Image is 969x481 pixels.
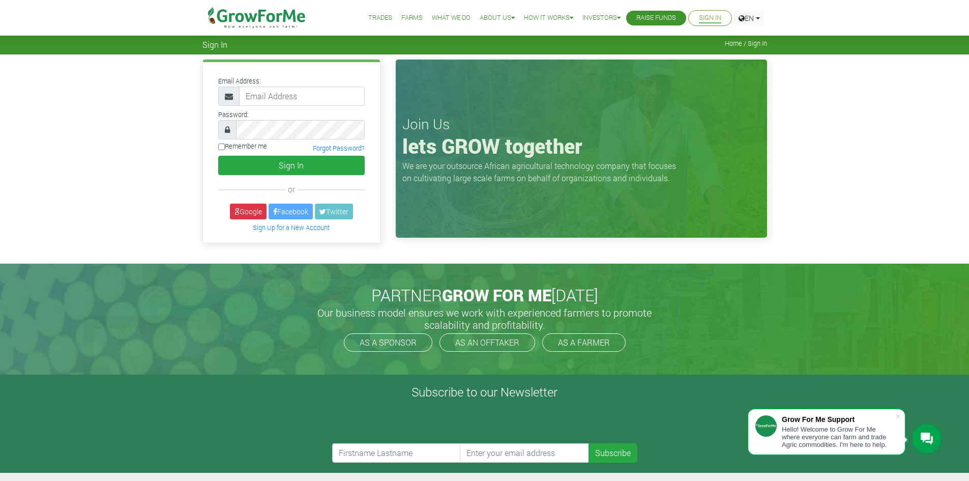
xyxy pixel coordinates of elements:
[782,415,895,423] div: Grow For Me Support
[230,204,267,219] a: Google
[542,333,626,352] a: AS A FARMER
[307,306,663,331] h5: Our business model ensures we work with experienced farmers to promote scalability and profitabil...
[13,385,956,400] h4: Subscribe to our Newsletter
[439,333,535,352] a: AS AN OFFTAKER
[524,13,573,23] a: How it Works
[344,333,432,352] a: AS A SPONSOR
[402,134,760,158] h1: lets GROW together
[432,13,471,23] a: What We Do
[699,13,721,23] a: Sign In
[402,160,682,184] p: We are your outsource African agricultural technology company that focuses on cultivating large s...
[368,13,392,23] a: Trades
[207,286,763,305] h2: PARTNER [DATE]
[218,76,261,86] label: Email Address:
[402,116,760,133] h3: Join Us
[401,13,423,23] a: Farms
[332,443,461,463] input: Firstname Lastname
[734,10,765,26] a: EN
[442,284,551,306] span: GROW FOR ME
[332,404,487,443] iframe: reCAPTCHA
[636,13,676,23] a: Raise Funds
[480,13,515,23] a: About Us
[218,142,267,151] label: Remember me
[218,156,365,175] button: Sign In
[202,40,227,49] span: Sign In
[239,87,365,106] input: Email Address
[725,40,767,47] span: Home / Sign In
[589,443,637,463] button: Subscribe
[253,223,330,232] a: Sign Up for a New Account
[218,183,365,195] div: or
[582,13,621,23] a: Investors
[218,144,225,150] input: Remember me
[782,426,895,448] div: Hello! Welcome to Grow For Me where everyone can farm and trade Agric commodities. I'm here to help.
[218,110,249,120] label: Password:
[460,443,589,463] input: Enter your email address
[313,144,365,152] a: Forgot Password?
